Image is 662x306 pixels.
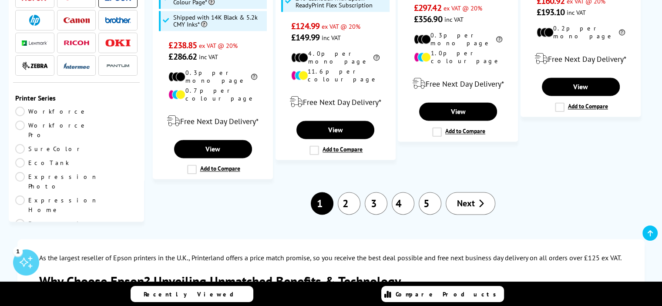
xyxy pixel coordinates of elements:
img: HP [29,15,40,26]
li: 4.0p per mono page [291,50,380,65]
a: Workforce Pro [15,121,87,140]
a: Next [446,192,495,215]
span: inc VAT [567,8,586,17]
a: Expression Premium [15,219,98,238]
img: Lexmark [22,40,48,46]
p: As the largest reseller of Epson printers in the U.K., Printerland offers a price match promise, ... [39,252,623,264]
img: Zebra [22,61,48,70]
a: Pantum [105,60,131,71]
a: EcoTank [15,158,77,168]
span: Next [457,198,475,209]
span: inc VAT [444,15,464,24]
span: Compare Products [396,290,501,298]
a: 3 [365,192,387,215]
span: £193.10 [537,7,565,18]
a: Zebra [22,60,48,71]
label: Add to Compare [555,102,608,112]
a: View [419,102,497,121]
span: ex VAT @ 20% [199,41,238,50]
span: £356.90 [414,13,442,25]
img: Ricoh [64,40,90,45]
span: Recently Viewed [144,290,242,298]
a: Recently Viewed [131,286,253,302]
label: Add to Compare [187,165,240,174]
a: Intermec [64,60,90,71]
div: modal_delivery [158,109,268,133]
a: Expression Home [15,195,98,215]
span: inc VAT [199,53,218,61]
span: £124.99 [291,20,319,32]
span: inc VAT [322,34,341,42]
a: Lexmark [22,37,48,48]
a: 2 [338,192,360,215]
li: 0.3p per mono page [414,31,502,47]
span: £149.99 [291,32,319,43]
a: 4 [392,192,414,215]
img: Intermec [64,63,90,69]
a: Ricoh [64,37,90,48]
label: Add to Compare [309,145,363,155]
img: Canon [64,17,90,23]
label: Add to Compare [432,127,485,137]
img: Pantum [105,61,131,71]
div: modal_delivery [525,47,636,71]
img: Brother [105,17,131,23]
span: £238.85 [168,40,197,51]
span: ex VAT @ 20% [322,22,360,30]
a: View [296,121,374,139]
span: ex VAT @ 20% [444,4,482,12]
span: £297.42 [414,2,441,13]
span: Shipped with 14K Black & 5.2k CMY Inks* [173,14,265,28]
li: 1.0p per colour page [414,49,502,65]
a: Canon [64,15,90,26]
li: 0.2p per mono page [537,24,625,40]
a: Brother [105,15,131,26]
h2: Why Choose Epson? Unveiling Unmatched Benefits & Technology [39,272,623,289]
a: View [542,77,620,96]
a: SureColor [15,144,83,154]
li: 0.7p per colour page [168,87,257,102]
div: modal_delivery [280,90,391,114]
div: 1 [13,246,23,256]
span: Printer Series [15,94,138,102]
a: OKI [105,37,131,48]
li: 0.3p per mono page [168,69,257,84]
a: Compare Products [381,286,504,302]
a: Workforce [15,107,87,116]
a: HP [22,15,48,26]
a: View [174,140,252,158]
div: modal_delivery [403,71,513,96]
img: OKI [105,39,131,47]
a: 5 [419,192,441,215]
a: Expression Photo [15,172,98,191]
li: 11.6p per colour page [291,67,380,83]
span: £286.62 [168,51,197,62]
